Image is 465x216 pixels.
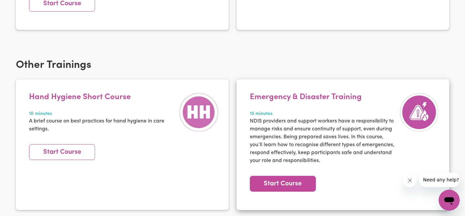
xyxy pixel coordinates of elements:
p: NDIS providers and support workers have a responsibility to manage risks and ensure continuity of... [250,117,397,165]
p: A brief course on best practices for hand hygiene in care settings. [29,117,176,133]
h4: Emergency & Disaster Training [250,93,397,102]
iframe: Button to launch messaging window [439,190,460,211]
span: 10 minutes [29,110,176,118]
h4: Hand Hygiene Short Course [29,93,176,102]
a: Start Course [250,176,316,192]
a: Start Course [29,144,95,160]
h2: Other Trainings [16,59,449,71]
iframe: Close message [403,174,416,187]
span: 15 minutes [250,110,397,118]
iframe: Message from company [419,173,460,187]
